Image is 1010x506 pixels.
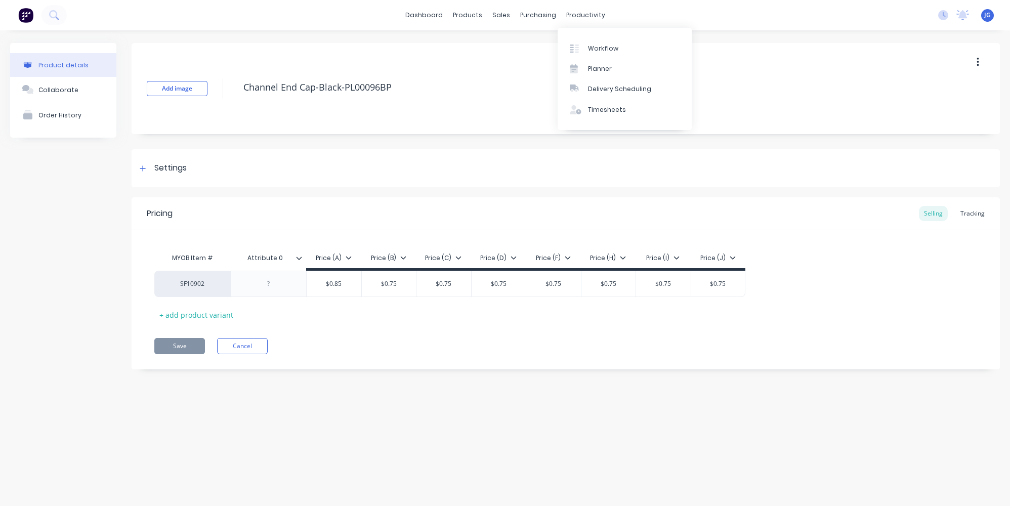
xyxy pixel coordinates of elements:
div: productivity [561,8,610,23]
div: SF10902$0.85$0.75$0.75$0.75$0.75$0.75$0.75$0.75 [154,271,745,297]
div: $0.75 [581,271,636,297]
div: Price (B) [371,254,406,263]
div: SF10902 [164,279,220,288]
button: Product details [10,53,116,77]
div: Collaborate [38,86,78,94]
a: Planner [558,59,692,79]
div: $0.75 [472,271,526,297]
span: JG [984,11,991,20]
div: Price (J) [700,254,736,263]
div: Tracking [955,206,990,221]
div: Price (F) [536,254,571,263]
div: Pricing [147,207,173,220]
button: Cancel [217,338,268,354]
div: Selling [919,206,948,221]
a: Workflow [558,38,692,58]
button: Collaborate [10,77,116,102]
div: Price (I) [646,254,680,263]
a: Delivery Scheduling [558,79,692,99]
div: Price (D) [480,254,517,263]
a: Timesheets [558,100,692,120]
div: sales [487,8,515,23]
div: $0.75 [691,271,745,297]
a: dashboard [400,8,448,23]
div: Price (C) [425,254,461,263]
div: purchasing [515,8,561,23]
div: $0.75 [362,271,416,297]
div: MYOB Item # [154,248,230,268]
div: $0.75 [526,271,581,297]
div: Attribute 0 [230,245,300,271]
textarea: Channel End Cap-Black-PL00096BP [238,75,909,99]
button: Order History [10,102,116,128]
div: products [448,8,487,23]
div: Workflow [588,44,618,53]
div: Settings [154,162,187,175]
div: Price (H) [590,254,626,263]
div: $0.75 [636,271,691,297]
div: Delivery Scheduling [588,85,651,94]
button: Save [154,338,205,354]
div: Product details [38,61,89,69]
button: Add image [147,81,207,96]
div: Order History [38,111,81,119]
div: Timesheets [588,105,626,114]
div: $0.75 [416,271,471,297]
div: $0.85 [307,271,361,297]
div: Planner [588,64,612,73]
div: Attribute 0 [230,248,306,268]
div: Price (A) [316,254,352,263]
div: + add product variant [154,307,238,323]
img: Factory [18,8,33,23]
